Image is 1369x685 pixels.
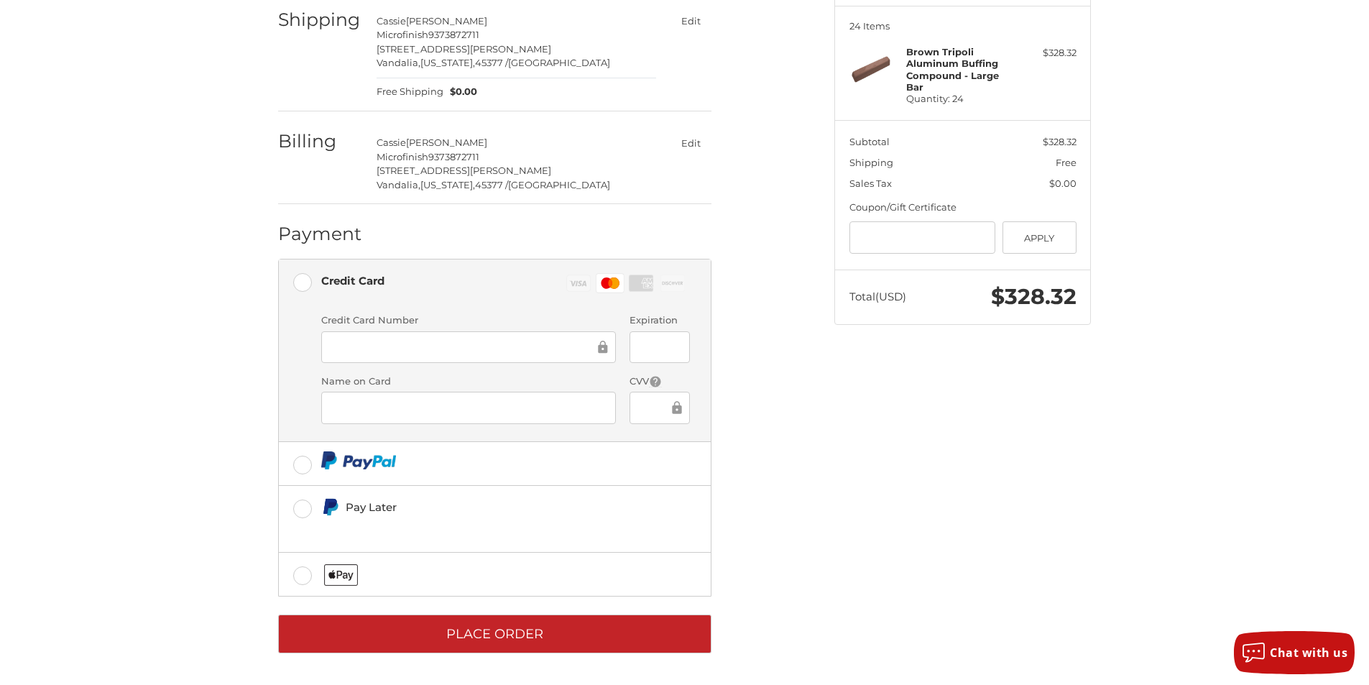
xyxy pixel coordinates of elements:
[377,15,406,27] span: Cassie
[1056,157,1077,168] span: Free
[331,339,595,355] iframe: Secure Credit Card Frame - Credit Card Number
[849,136,890,147] span: Subtotal
[508,179,610,190] span: [GEOGRAPHIC_DATA]
[906,46,1016,104] h4: Quantity: 24
[475,179,508,190] span: 45377 /
[670,132,711,153] button: Edit
[1234,631,1355,674] button: Chat with us
[1002,221,1077,254] button: Apply
[377,137,406,148] span: Cassie
[278,223,362,245] h2: Payment
[331,400,606,416] iframe: Secure Credit Card Frame - Cardholder Name
[377,151,428,162] span: Microfinish
[630,374,689,389] label: CVV
[377,57,420,68] span: Vandalia,
[321,374,616,389] label: Name on Card
[278,9,362,31] h2: Shipping
[321,313,616,328] label: Credit Card Number
[1043,136,1077,147] span: $328.32
[420,57,475,68] span: [US_STATE],
[428,29,479,40] span: 9373872711
[406,15,487,27] span: [PERSON_NAME]
[849,201,1077,215] div: Coupon/Gift Certificate
[1020,46,1077,60] div: $328.32
[321,269,384,293] div: Credit Card
[640,400,668,416] iframe: Secure Credit Card Frame - CVV
[377,85,443,99] span: Free Shipping
[321,498,339,516] img: Pay Later icon
[377,43,551,55] span: [STREET_ADDRESS][PERSON_NAME]
[1049,178,1077,189] span: $0.00
[906,46,999,93] strong: Brown Tripoli Aluminum Buffing Compound - Large Bar
[377,179,420,190] span: Vandalia,
[377,165,551,176] span: [STREET_ADDRESS][PERSON_NAME]
[849,221,996,254] input: Gift Certificate or Coupon Code
[640,339,679,355] iframe: Secure Credit Card Frame - Expiration Date
[849,20,1077,32] h3: 24 Items
[630,313,689,328] label: Expiration
[849,178,892,189] span: Sales Tax
[849,290,906,303] span: Total (USD)
[849,157,893,168] span: Shipping
[278,130,362,152] h2: Billing
[346,495,612,519] div: Pay Later
[324,564,358,586] img: Applepay icon
[670,11,711,32] button: Edit
[377,29,428,40] span: Microfinish
[420,179,475,190] span: [US_STATE],
[991,283,1077,310] span: $328.32
[321,522,613,535] iframe: PayPal Message 1
[443,85,478,99] span: $0.00
[1270,645,1347,661] span: Chat with us
[508,57,610,68] span: [GEOGRAPHIC_DATA]
[406,137,487,148] span: [PERSON_NAME]
[475,57,508,68] span: 45377 /
[428,151,479,162] span: 9373872711
[278,615,711,654] button: Place Order
[321,451,397,469] img: PayPal icon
